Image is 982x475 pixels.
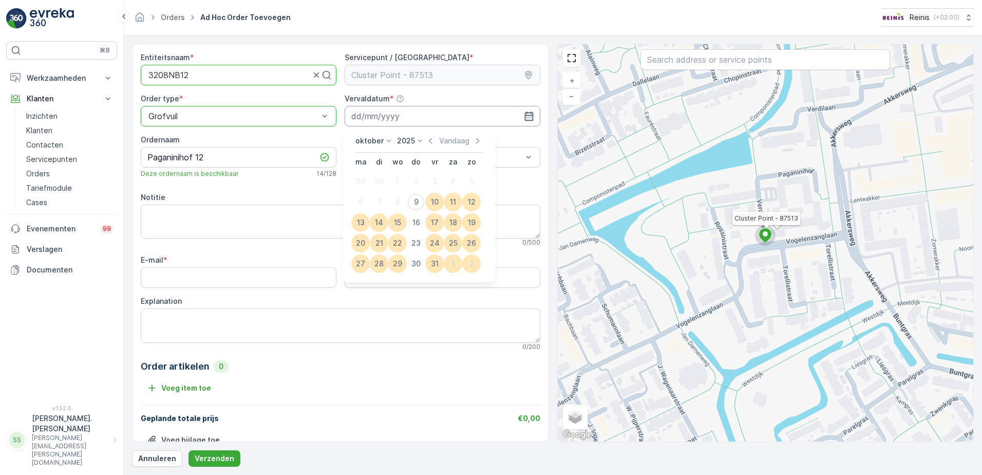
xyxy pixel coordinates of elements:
[388,153,407,171] th: woensdag
[141,135,180,144] label: Ordernaam
[26,169,50,179] p: Orders
[564,88,579,104] a: Uitzoomen
[352,214,369,231] div: 13
[462,153,481,171] th: zondag
[934,13,959,22] p: ( +02:00 )
[100,46,110,54] p: ⌘B
[445,214,461,231] div: 18
[425,153,444,171] th: vrijdag
[463,173,480,190] div: 5
[881,12,905,23] img: Reinis-Logo-Vrijstaand_Tekengebied-1-copy2_aBO4n7j.png
[22,138,117,152] a: Contacten
[141,94,179,103] label: Order type
[352,194,369,210] div: 6
[22,167,117,181] a: Orders
[463,194,480,210] div: 12
[389,235,406,251] div: 22
[27,224,95,234] p: Evenementen
[522,343,540,351] p: 0 / 200
[564,73,579,88] a: In zoomen
[22,195,117,210] a: Cases
[560,428,594,442] a: Dit gebied openen in Google Maps (er wordt een nieuw venster geopend)
[27,265,113,275] p: Documenten
[522,239,540,247] p: 0 / 500
[316,170,336,178] p: 14 / 128
[426,214,443,231] div: 17
[6,88,117,109] button: Klanten
[518,414,540,423] span: €0,00
[371,235,387,251] div: 21
[352,255,369,272] div: 27
[408,235,424,251] div: 23
[27,94,97,104] p: Klanten
[6,405,117,411] span: v 1.52.0
[22,123,117,138] a: Klanten
[396,95,404,103] div: help tooltippictogram
[6,8,27,29] img: logo
[6,218,117,239] a: Evenementen99
[389,194,406,210] div: 8
[30,8,74,29] img: logo_light-DOdMpM7g.png
[27,73,97,83] p: Werkzaamheden
[445,235,461,251] div: 25
[352,173,369,190] div: 29
[426,255,443,272] div: 31
[407,153,425,171] th: donderdag
[27,244,113,254] p: Verslagen
[22,109,117,123] a: Inzichten
[570,76,574,85] span: +
[141,432,226,448] button: Bestand uploaden
[32,434,109,467] p: [PERSON_NAME][EMAIL_ADDRESS][PERSON_NAME][DOMAIN_NAME]
[389,255,406,272] div: 29
[26,125,52,136] p: Klanten
[426,194,443,210] div: 10
[103,225,111,233] p: 99
[141,380,217,396] button: Voeg item toe
[141,255,163,264] label: E-mail
[26,111,58,121] p: Inzichten
[26,197,47,208] p: Cases
[6,260,117,280] a: Documenten
[26,154,77,165] p: Servicepunten
[439,136,469,146] p: Vandaag
[408,214,424,231] div: 16
[408,255,424,272] div: 30
[564,406,587,428] a: Layers
[198,12,293,23] span: Ad Hoc Order Toevoegen
[188,450,240,467] button: Verzenden
[408,173,424,190] div: 2
[141,413,219,424] p: Geplande totale prijs
[355,136,384,146] p: oktober
[6,239,117,260] a: Verslagen
[910,12,930,23] p: Reinis
[426,235,443,251] div: 24
[463,214,480,231] div: 19
[569,92,574,100] span: −
[371,173,387,190] div: 30
[9,432,25,448] div: SS
[370,153,388,171] th: dinsdag
[389,214,406,231] div: 15
[397,136,415,146] p: 2025
[32,413,109,434] p: [PERSON_NAME].[PERSON_NAME]
[22,152,117,167] a: Servicepunten
[141,170,239,178] span: Deze ordernaam is beschikbaar
[161,13,185,22] a: Orders
[6,413,117,467] button: SS[PERSON_NAME].[PERSON_NAME][PERSON_NAME][EMAIL_ADDRESS][PERSON_NAME][DOMAIN_NAME]
[26,140,63,150] p: Contacten
[161,435,220,445] p: Voeg bijlage toe
[444,153,462,171] th: zaterdag
[345,94,390,103] label: Vervaldatum
[138,453,176,464] p: Annuleren
[161,383,211,393] p: Voeg item toe
[141,359,210,374] p: Order artikelen
[564,50,579,66] a: View Fullscreen
[195,453,234,464] p: Verzenden
[22,181,117,195] a: Tariefmodule
[371,214,387,231] div: 14
[134,15,145,24] a: Startpagina
[445,255,461,272] div: 1
[371,255,387,272] div: 28
[463,255,480,272] div: 2
[141,53,190,62] label: Entiteitsnaam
